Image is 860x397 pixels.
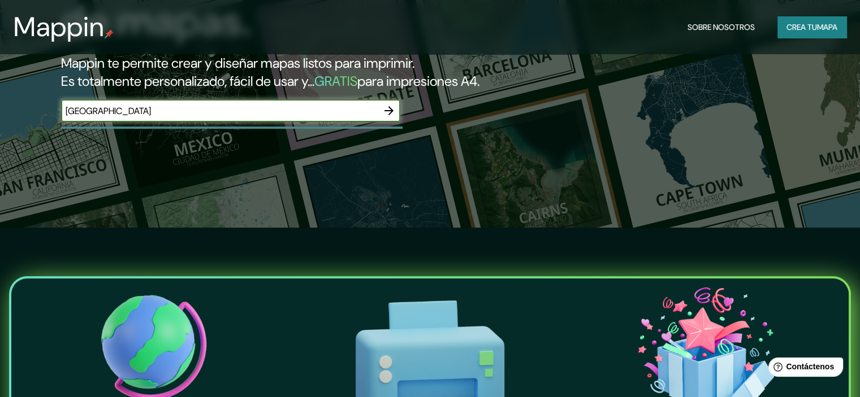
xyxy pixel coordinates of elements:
[105,29,114,38] img: pin de mapeo
[777,16,846,38] button: Crea tumapa
[357,72,479,90] font: para impresiones A4.
[817,22,837,32] font: mapa
[786,22,817,32] font: Crea tu
[61,54,414,72] font: Mappin te permite crear y diseñar mapas listos para imprimir.
[61,72,314,90] font: Es totalmente personalizado, fácil de usar y...
[759,353,848,385] iframe: Lanzador de widgets de ayuda
[314,72,357,90] font: GRATIS
[683,16,759,38] button: Sobre nosotros
[14,9,105,45] font: Mappin
[688,22,755,32] font: Sobre nosotros
[61,104,378,117] input: Elige tu lugar favorito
